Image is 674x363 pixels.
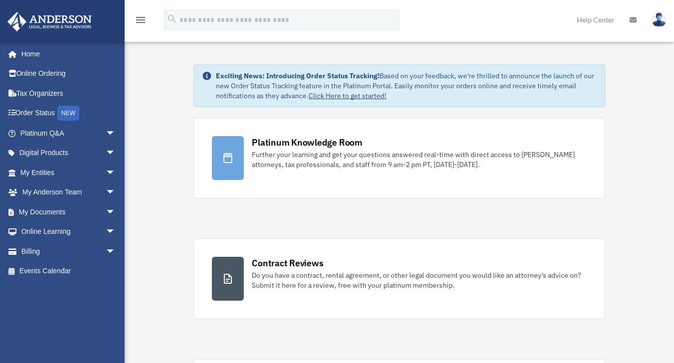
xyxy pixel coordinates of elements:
[7,103,131,124] a: Order StatusNEW
[252,257,323,269] div: Contract Reviews
[106,182,126,203] span: arrow_drop_down
[216,71,597,101] div: Based on your feedback, we're thrilled to announce the launch of our new Order Status Tracking fe...
[252,270,587,290] div: Do you have a contract, rental agreement, or other legal document you would like an attorney's ad...
[135,17,147,26] a: menu
[7,163,131,182] a: My Entitiesarrow_drop_down
[7,182,131,202] a: My Anderson Teamarrow_drop_down
[106,143,126,164] span: arrow_drop_down
[252,136,362,149] div: Platinum Knowledge Room
[7,222,131,242] a: Online Learningarrow_drop_down
[106,163,126,183] span: arrow_drop_down
[7,261,131,281] a: Events Calendar
[7,64,131,84] a: Online Ordering
[4,12,95,31] img: Anderson Advisors Platinum Portal
[193,238,605,319] a: Contract Reviews Do you have a contract, rental agreement, or other legal document you would like...
[216,71,379,80] strong: Exciting News: Introducing Order Status Tracking!
[106,202,126,222] span: arrow_drop_down
[7,143,131,163] a: Digital Productsarrow_drop_down
[167,13,177,24] i: search
[7,202,131,222] a: My Documentsarrow_drop_down
[7,123,131,143] a: Platinum Q&Aarrow_drop_down
[7,241,131,261] a: Billingarrow_drop_down
[7,83,131,103] a: Tax Organizers
[106,222,126,242] span: arrow_drop_down
[57,106,79,121] div: NEW
[106,123,126,144] span: arrow_drop_down
[7,44,126,64] a: Home
[135,14,147,26] i: menu
[309,91,386,100] a: Click Here to get started!
[252,150,587,170] div: Further your learning and get your questions answered real-time with direct access to [PERSON_NAM...
[193,118,605,198] a: Platinum Knowledge Room Further your learning and get your questions answered real-time with dire...
[652,12,667,27] img: User Pic
[106,241,126,262] span: arrow_drop_down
